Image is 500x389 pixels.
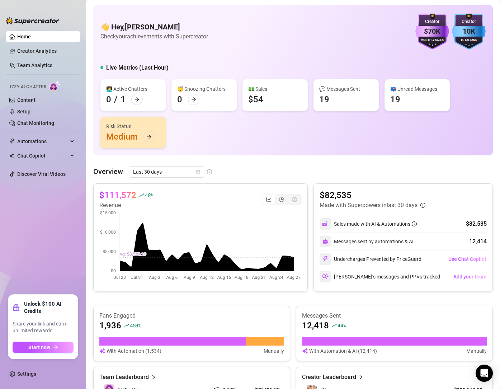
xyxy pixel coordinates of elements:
div: Creator [452,18,486,25]
span: Add your team [453,274,486,280]
div: 💬 Messages Sent [319,85,373,93]
div: Creator [415,18,449,25]
div: 📪 Unread Messages [390,85,444,93]
img: Chat Copilot [9,153,14,158]
span: right [358,373,363,381]
div: Sales made with AI & Automations [334,220,417,228]
img: svg%3e [322,239,328,244]
span: Share your link and earn unlimited rewards [13,320,74,334]
span: line-chart [266,197,271,202]
span: pie-chart [279,197,284,202]
span: calendar [196,170,200,174]
span: rise [124,323,129,328]
img: svg%3e [322,273,329,280]
article: Team Leaderboard [99,373,149,381]
div: $70K [415,26,449,37]
article: $82,535 [320,189,425,201]
span: Start now [28,345,50,350]
span: gift [13,304,20,311]
article: Manually [264,347,284,355]
div: Messages sent by automations & AI [320,236,414,247]
a: Chat Monitoring [17,120,54,126]
span: arrow-right [53,345,58,350]
div: 10K [452,26,486,37]
article: Revenue [99,201,153,210]
article: 12,418 [302,320,329,331]
button: Add your team [453,271,487,282]
div: Open Intercom Messenger [476,365,493,382]
h4: 👋 Hey, [PERSON_NAME] [100,22,208,32]
span: thunderbolt [9,139,15,144]
span: info-circle [412,221,417,226]
span: arrow-right [191,97,196,102]
a: Creator Analytics [17,45,75,57]
article: Made with Superpowers in last 30 days [320,201,418,210]
div: 1 [121,94,126,105]
div: Undercharges Prevented by PriceGuard [320,253,421,265]
img: svg%3e [99,347,105,355]
div: 👩‍💻 Active Chatters [106,85,160,93]
span: arrow-right [135,97,140,102]
a: Home [17,34,31,39]
span: 48 % [145,192,153,198]
img: svg%3e [322,256,329,262]
span: Automations [17,136,68,147]
span: info-circle [420,203,425,208]
span: Izzy AI Chatter [10,84,46,90]
div: $54 [248,94,263,105]
article: 1,936 [99,320,121,331]
div: Monthly Sales [415,38,449,43]
article: Check your achievements with Supercreator [100,32,208,41]
article: Overview [93,166,123,177]
span: Chat Copilot [17,150,68,161]
img: svg%3e [322,221,329,227]
article: Fans Engaged [99,312,284,320]
span: 450 % [130,322,141,329]
button: Start nowarrow-right [13,342,74,353]
span: rise [332,323,337,328]
img: blue-badge-DgoSNQY1.svg [452,14,486,50]
article: Manually [466,347,487,355]
button: Use Chat Copilot [448,253,487,265]
h5: Live Metrics (Last Hour) [106,64,169,72]
article: With Automation (1,534) [107,347,161,355]
span: right [151,373,156,381]
img: AI Chatter [49,81,60,91]
span: rise [139,193,144,198]
strong: Unlock $100 AI Credits [24,300,74,315]
div: [PERSON_NAME]’s messages and PPVs tracked [320,271,440,282]
div: 12,414 [469,237,487,246]
div: 😴 Snoozing Chatters [177,85,231,93]
div: Total Fans [452,38,486,43]
div: 💵 Sales [248,85,302,93]
div: $82,535 [466,220,487,228]
a: Team Analytics [17,62,52,68]
span: dollar-circle [292,197,297,202]
a: Settings [17,371,36,377]
article: With Automation & AI (12,414) [309,347,377,355]
span: info-circle [207,169,212,174]
div: 19 [390,94,400,105]
div: Risk Status [106,122,160,130]
a: Setup [17,109,30,114]
div: 0 [177,94,182,105]
img: logo-BBDzfeDw.svg [6,17,60,24]
a: Discover Viral Videos [17,171,66,177]
span: Last 30 days [133,167,200,177]
span: arrow-right [147,134,152,139]
img: svg%3e [302,347,308,355]
img: purple-badge-B9DA21FR.svg [415,14,449,50]
div: 19 [319,94,329,105]
a: Content [17,97,36,103]
div: 0 [106,94,111,105]
article: $111,572 [99,189,136,201]
article: Creator Leaderboard [302,373,356,381]
span: Use Chat Copilot [448,256,486,262]
article: Messages Sent [302,312,487,320]
div: segmented control [261,194,302,205]
span: 44 % [338,322,346,329]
